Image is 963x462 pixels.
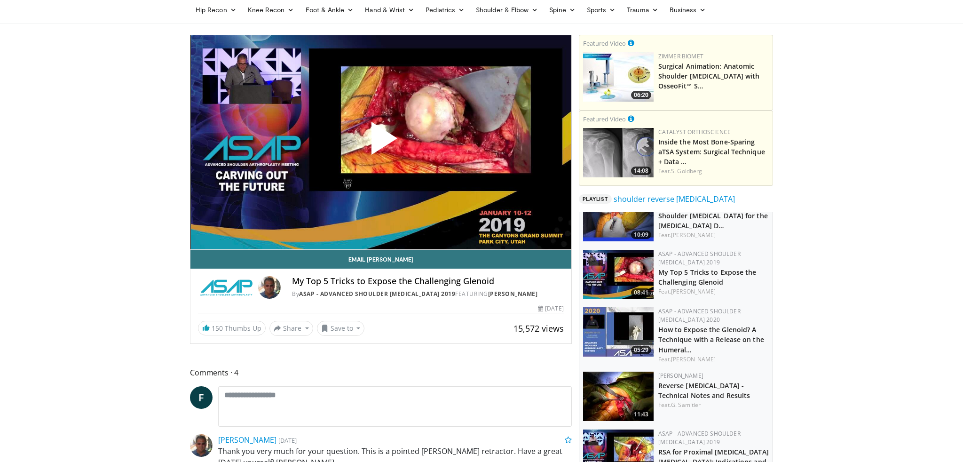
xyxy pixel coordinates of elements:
[658,52,703,60] a: Zimmer Biomet
[420,0,470,19] a: Pediatrics
[671,401,701,409] a: G. Samitier
[631,91,651,99] span: 06:20
[658,137,765,166] a: Inside the Most Bone-Sparing aTSA System: Surgical Technique + Data …
[296,96,466,188] button: Play Video
[658,307,741,324] a: ASAP - Advanced Shoulder [MEDICAL_DATA] 2020
[198,321,266,335] a: 150 Thumbs Up
[631,167,651,175] span: 14:08
[300,0,360,19] a: Foot & Ankle
[658,355,769,364] div: Feat.
[190,35,571,250] video-js: Video Player
[212,324,223,333] span: 150
[583,128,654,177] a: 14:08
[583,192,654,241] a: 10:09
[190,250,571,269] a: Email [PERSON_NAME]
[488,290,538,298] a: [PERSON_NAME]
[190,434,213,457] img: Avatar
[614,193,735,205] a: shoulder reverse [MEDICAL_DATA]
[583,250,654,299] img: b61a968a-1fa8-450f-8774-24c9f99181bb.150x105_q85_crop-smart_upscale.jpg
[658,250,741,266] a: ASAP - Advanced Shoulder [MEDICAL_DATA] 2019
[470,0,544,19] a: Shoulder & Elbow
[664,0,712,19] a: Business
[583,39,626,48] small: Featured Video
[631,231,651,239] span: 10:09
[658,201,768,230] a: How to Optimize Reverse Shoulder [MEDICAL_DATA] for the [MEDICAL_DATA] D…
[583,128,654,177] img: 9f15458b-d013-4cfd-976d-a83a3859932f.150x105_q85_crop-smart_upscale.jpg
[658,167,769,175] div: Feat.
[658,430,741,446] a: ASAP - Advanced Shoulder [MEDICAL_DATA] 2019
[544,0,581,19] a: Spine
[278,436,297,445] small: [DATE]
[621,0,664,19] a: Trauma
[658,287,769,296] div: Feat.
[583,372,654,421] a: 11:43
[218,435,276,445] a: [PERSON_NAME]
[671,355,716,363] a: [PERSON_NAME]
[269,321,313,336] button: Share
[631,346,651,354] span: 05:29
[198,276,254,299] img: ASAP - Advanced Shoulder ArthroPlasty 2019
[658,372,703,380] a: [PERSON_NAME]
[190,0,242,19] a: Hip Recon
[658,231,769,239] div: Feat.
[242,0,300,19] a: Knee Recon
[359,0,420,19] a: Hand & Wrist
[583,307,654,357] a: 05:29
[583,307,654,357] img: 56a87972-5145-49b8-a6bd-8880e961a6a7.150x105_q85_crop-smart_upscale.jpg
[190,366,572,379] span: Comments 4
[583,52,654,102] a: 06:20
[658,128,731,136] a: Catalyst OrthoScience
[671,167,702,175] a: S. Goldberg
[513,323,564,334] span: 15,572 views
[583,250,654,299] a: 08:41
[658,401,769,409] div: Feat.
[583,52,654,102] img: 84e7f812-2061-4fff-86f6-cdff29f66ef4.150x105_q85_crop-smart_upscale.jpg
[658,62,760,90] a: Surgical Animation: Anatomic Shoulder [MEDICAL_DATA] with OsseoFit™ S…
[658,381,750,400] a: Reverse [MEDICAL_DATA] - Technical Notes and Results
[299,290,455,298] a: ASAP - Advanced Shoulder [MEDICAL_DATA] 2019
[671,287,716,295] a: [PERSON_NAME]
[631,410,651,419] span: 11:43
[190,386,213,409] a: F
[581,0,622,19] a: Sports
[658,325,764,354] a: How to Expose the Glenoid? A Technique with a Release on the Humeral…
[583,192,654,241] img: d84aa8c7-537e-4bdf-acf1-23c7ca74a4c4.150x105_q85_crop-smart_upscale.jpg
[317,321,365,336] button: Save to
[658,268,757,287] a: My Top 5 Tricks to Expose the Challenging Glenoid
[292,276,564,287] h4: My Top 5 Tricks to Expose the Challenging Glenoid
[583,372,654,421] img: 8136ae1c-39f5-4447-8956-c77c1eb8e922.150x105_q85_crop-smart_upscale.jpg
[292,290,564,298] div: By FEATURING
[579,194,612,204] span: Playlist
[538,304,563,313] div: [DATE]
[671,231,716,239] a: [PERSON_NAME]
[258,276,281,299] img: Avatar
[631,288,651,297] span: 08:41
[583,115,626,123] small: Featured Video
